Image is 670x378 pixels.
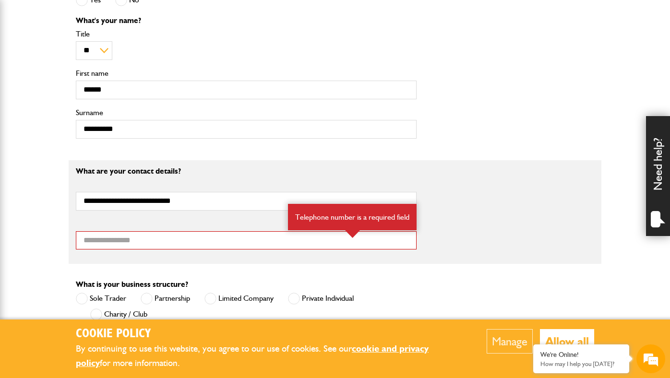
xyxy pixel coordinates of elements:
[646,116,670,236] div: Need help?
[288,204,417,231] div: Telephone number is a required field
[345,230,360,238] img: error-box-arrow.svg
[76,30,417,38] label: Title
[540,351,622,359] div: We're Online!
[540,329,594,354] button: Allow all
[204,293,274,305] label: Limited Company
[90,308,147,320] label: Charity / Club
[76,167,417,175] p: What are your contact details?
[141,293,190,305] label: Partnership
[76,342,457,371] p: By continuing to use this website, you agree to our use of cookies. See our for more information.
[76,293,126,305] label: Sole Trader
[76,327,457,342] h2: Cookie Policy
[487,329,533,354] button: Manage
[76,70,417,77] label: First name
[76,109,417,117] label: Surname
[76,17,417,24] p: What's your name?
[540,360,622,367] p: How may I help you today?
[288,293,354,305] label: Private Individual
[76,281,188,288] label: What is your business structure?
